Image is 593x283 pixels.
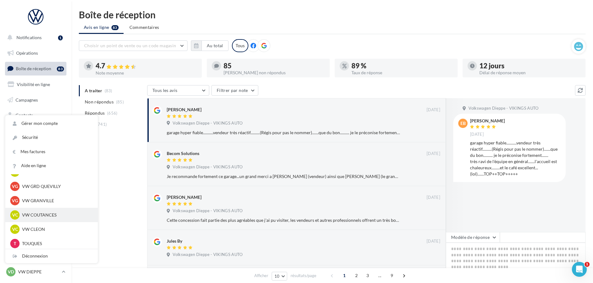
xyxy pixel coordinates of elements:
[427,195,440,200] span: [DATE]
[387,271,397,281] span: 9
[470,132,484,137] span: [DATE]
[351,62,453,69] div: 89 %
[18,269,59,275] p: VW DIEPPE
[167,173,400,180] div: Je recommande fortement ce garage...un grand merci a [PERSON_NAME] (vendeur) ainsi que [PERSON_NA...
[5,145,98,159] a: Mes factures
[173,164,242,170] span: Volkswagen Dieppe - VIKINGS AUTO
[254,273,268,279] span: Afficher
[12,212,18,218] span: VC
[8,269,14,275] span: VD
[116,99,124,104] span: (85)
[167,194,201,200] div: [PERSON_NAME]
[272,272,287,281] button: 10
[58,35,63,40] div: 1
[173,208,242,214] span: Volkswagen Dieppe - VIKINGS AUTO
[79,40,188,51] button: Choisir un point de vente ou un code magasin
[129,24,159,30] span: Commentaires
[427,151,440,157] span: [DATE]
[224,71,325,75] div: [PERSON_NAME] non répondus
[427,107,440,113] span: [DATE]
[460,120,466,126] span: EB
[4,176,68,194] a: Campagnes DataOnDemand
[16,50,38,56] span: Opérations
[351,271,361,281] span: 2
[469,106,538,111] span: Volkswagen Dieppe - VIKINGS AUTO
[14,240,16,247] span: T
[22,212,90,218] p: VW COUTANCES
[84,43,176,48] span: Choisir un point de vente ou un code magasin
[17,82,50,87] span: Visibilité en ligne
[57,66,64,71] div: 83
[479,71,581,75] div: Délai de réponse moyen
[291,273,316,279] span: résultats/page
[12,198,18,204] span: VG
[5,266,66,278] a: VD VW DIEPPE
[375,271,385,281] span: ...
[16,112,33,118] span: Contacts
[470,140,561,177] div: garage hyper fiable...........vendeur très réactif..........(Régis pour pas le nommer).......que ...
[4,140,68,153] a: Calendrier
[4,124,68,137] a: Médiathèque
[16,35,42,40] span: Notifications
[479,62,581,69] div: 12 jours
[167,238,182,244] div: Jules By
[167,150,199,157] div: Becom Solutions
[446,232,500,243] button: Modèle de réponse
[107,111,118,116] span: (656)
[4,155,68,173] a: PLV et print personnalisable
[4,94,68,107] a: Campagnes
[12,183,18,189] span: VG
[5,130,98,144] a: Sécurité
[22,226,90,232] p: VW CLEON
[167,217,400,223] div: Cette concession fait partie des plus agréables que j'ai pu visiter, les vendeurs et autres profe...
[5,116,98,130] a: Gérer mon compte
[5,159,98,173] a: Aide en ligne
[85,110,105,116] span: Répondus
[79,10,586,19] div: Boîte de réception
[22,240,90,247] p: TOUQUES
[191,40,229,51] button: Au total
[351,71,453,75] div: Taux de réponse
[152,88,178,93] span: Tous les avis
[363,271,373,281] span: 3
[585,262,590,267] span: 1
[12,226,18,232] span: VC
[4,31,65,44] button: Notifications 1
[4,62,68,75] a: Boîte de réception83
[22,183,90,189] p: VW GRD QUEVILLY
[96,71,197,75] div: Note moyenne
[173,252,242,258] span: Volkswagen Dieppe - VIKINGS AUTO
[16,66,51,71] span: Boîte de réception
[96,62,197,70] div: 4.7
[470,119,505,123] div: [PERSON_NAME]
[4,109,68,122] a: Contacts
[4,47,68,60] a: Opérations
[147,85,209,96] button: Tous les avis
[173,121,242,126] span: Volkswagen Dieppe - VIKINGS AUTO
[224,62,325,69] div: 85
[167,107,201,113] div: [PERSON_NAME]
[211,85,258,96] button: Filtrer par note
[5,249,98,263] div: Déconnexion
[85,99,114,105] span: Non répondus
[274,274,280,279] span: 10
[232,39,248,52] div: Tous
[22,198,90,204] p: VW GRANVILLE
[427,239,440,244] span: [DATE]
[572,262,587,277] iframe: Intercom live chat
[167,130,400,136] div: garage hyper fiable...........vendeur très réactif..........(Régis pour pas le nommer).......que ...
[97,122,107,127] span: (741)
[4,78,68,91] a: Visibilité en ligne
[16,97,38,102] span: Campagnes
[339,271,349,281] span: 1
[201,40,229,51] button: Au total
